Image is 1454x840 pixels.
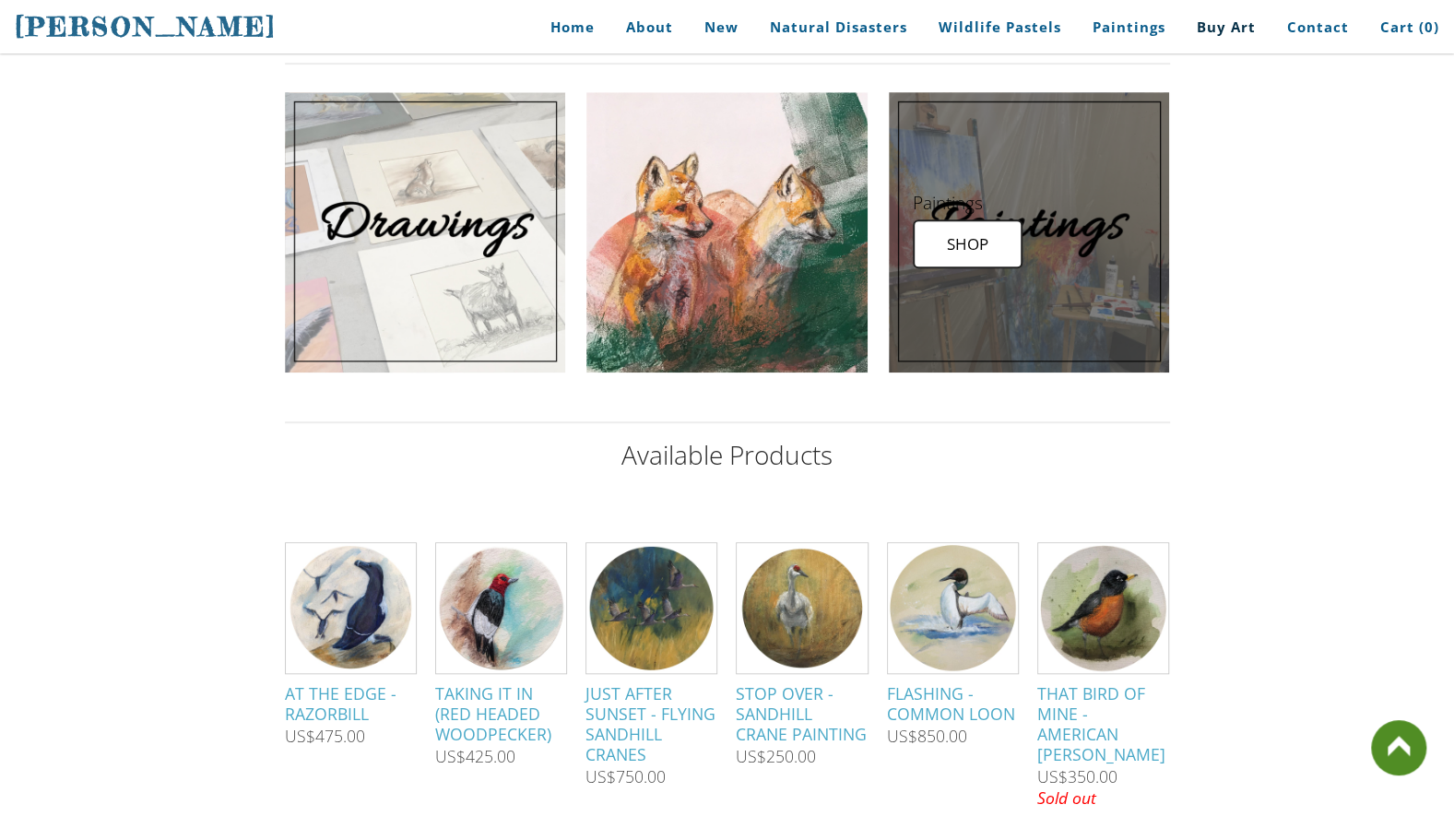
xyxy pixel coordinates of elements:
[691,6,752,48] a: New
[585,683,717,764] div: Just After Sunset - Flying Sandhill Cranes
[435,542,567,744] a: Taking it in (Red Headed Woodpecker)
[1037,769,1117,786] div: US$350.00
[612,6,687,48] a: About
[1038,543,1168,673] img: s334435911736366985_p406_i4_w1500.jpeg
[887,728,967,745] div: US$850.00
[285,542,417,724] a: At the Edge - Razorbill
[436,543,566,673] img: s334435911736366985_p399_i4_w1500.jpeg
[1037,786,1169,810] p: Sold out
[736,749,816,765] div: US$250.00
[285,728,365,745] div: US$475.00
[586,543,716,673] img: s334435911736366985_p454_i1_w1116.jpeg
[15,11,277,42] span: [PERSON_NAME]
[286,543,416,673] img: s334435911736366985_p455_i1_w3023.jpeg
[285,442,1170,467] h2: Available Products
[887,542,1019,724] a: Flashing - Common Loon
[15,9,277,44] a: [PERSON_NAME]
[285,683,417,724] div: At the Edge - Razorbill
[523,6,609,48] a: Home
[888,543,1018,673] img: s334435911736366985_p441_i3_w1500.jpeg
[1037,683,1169,764] div: That Bird of mine - American [PERSON_NAME]
[435,749,515,765] div: US$425.00
[737,543,867,673] img: s334435911736366985_p451_i1_w1500.jpeg
[756,6,921,48] a: Natural Disasters
[1037,542,1169,764] a: That Bird of mine - American [PERSON_NAME]
[887,683,1019,724] div: Flashing - Common Loon
[1079,6,1179,48] a: Paintings
[736,683,868,744] div: Stop Over - Sandhill Crane Painting
[1424,18,1434,36] span: 0
[435,683,567,744] div: Taking it in (Red Headed Woodpecker)
[585,542,717,764] a: Just After Sunset - Flying Sandhill Cranes
[1273,6,1363,48] a: Contact
[925,6,1075,48] a: Wildlife Pastels
[1366,6,1439,48] a: Cart (0)
[585,769,666,786] div: US$750.00
[1183,6,1270,48] a: Buy Art
[736,542,868,744] a: Stop Over - Sandhill Crane Painting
